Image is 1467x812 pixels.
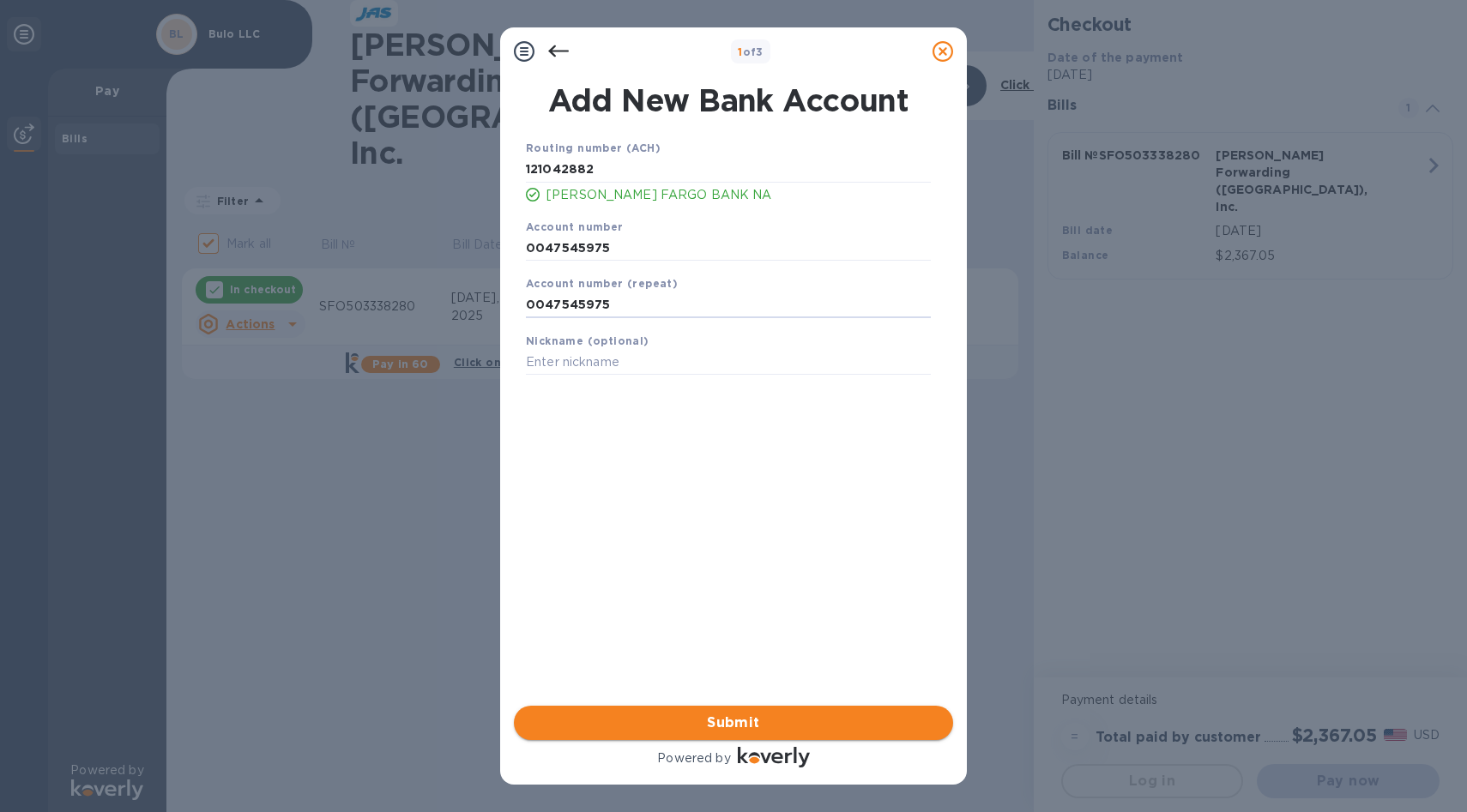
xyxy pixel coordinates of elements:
input: Enter routing number [526,157,931,183]
input: Enter account number [526,292,931,318]
p: [PERSON_NAME] FARGO BANK NA [546,186,931,204]
span: 1 [738,45,742,58]
input: Enter nickname [526,350,931,376]
input: Enter account number [526,235,931,261]
h1: Add New Bank Account [516,82,941,118]
button: Submit [514,706,953,740]
p: Powered by [657,749,730,767]
b: Routing number (ACH) [526,141,661,154]
b: Account number [526,220,624,233]
img: Logo [738,747,810,767]
b: Nickname (optional) [526,334,649,347]
b: of 3 [738,45,764,58]
span: Submit [528,713,939,733]
b: Account number (repeat) [526,277,678,290]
